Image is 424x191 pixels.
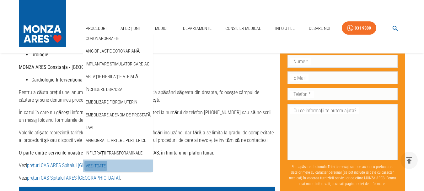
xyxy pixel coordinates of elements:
p: Vezi . [19,174,275,182]
a: Info Utile [273,22,297,35]
a: Vezi Toate [84,161,107,171]
a: Implantare stimulator cardiac [84,59,151,69]
a: prețuri CAS ARES Spitalul [GEOGRAPHIC_DATA] [27,162,120,168]
a: Embolizare adenom de prostată [84,110,152,120]
a: Proceduri [83,22,109,35]
button: delete [400,152,418,169]
p: Vezi . [19,162,275,169]
div: Angioplastie coronariană [83,45,153,58]
p: Prin apăsarea butonului , sunt de acord cu prelucrarea datelor mele cu caracter personal (ce pot ... [287,161,398,189]
a: Angiografie artere periferice [84,135,148,146]
div: TAVI [83,121,153,134]
div: Coronarografie [83,32,153,45]
div: Embolizare fibrom uterin [83,96,153,109]
div: Infiltrații transforaminale [83,147,153,160]
a: Ablație fibrilație atrială [84,71,139,82]
p: Valorile afișate reprezintă tarifele standard. Acestea pot suferi modificări incluzând, dar fără ... [19,129,275,144]
strong: MONZA ARES Constanța - [GEOGRAPHIC_DATA] [19,64,113,70]
div: Angiografie artere periferice [83,134,153,147]
a: Afecțiuni [118,22,142,35]
div: Implantare stimulator cardiac [83,58,153,70]
a: Coronarografie [84,33,120,44]
a: Infiltrații transforaminale [84,148,144,158]
div: 031 9300 [355,24,371,32]
div: Vezi Toate [83,160,153,172]
nav: secondary mailbox folders [83,32,153,172]
a: Angioplastie coronariană [84,46,141,56]
a: TAVI [84,122,94,133]
div: Embolizare adenom de prostată [83,109,153,121]
p: Pentru a căuta prețul unei anumite proceduri/investigații, alege locația apăsând săgeata din drea... [19,89,275,104]
strong: Cardiologie Intervențională [31,77,87,83]
b: Trimite mesaj [328,164,349,169]
a: Consilier Medical [223,22,264,35]
strong: Urologie [31,52,48,58]
strong: O parte dintre serviciile noastre sunt disponibile și cu decontare CAS, în limita unui plafon lunar. [19,150,214,156]
div: Închidere DSA/DSV [83,83,153,96]
a: Despre Noi [306,22,333,35]
div: Ablație fibrilație atrială [83,70,153,83]
a: Embolizare fibrom uterin [84,97,139,107]
a: Închidere DSA/DSV [84,84,123,95]
a: Medici [151,22,171,35]
p: În cazul în care nu găsești informația dorită, te rugăm să ne contactezi la numărul de telefon [P... [19,109,275,124]
a: prețuri CAS Spitalul ARES [GEOGRAPHIC_DATA] [27,175,120,181]
a: Departamente [180,22,214,35]
a: 031 9300 [342,21,376,35]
